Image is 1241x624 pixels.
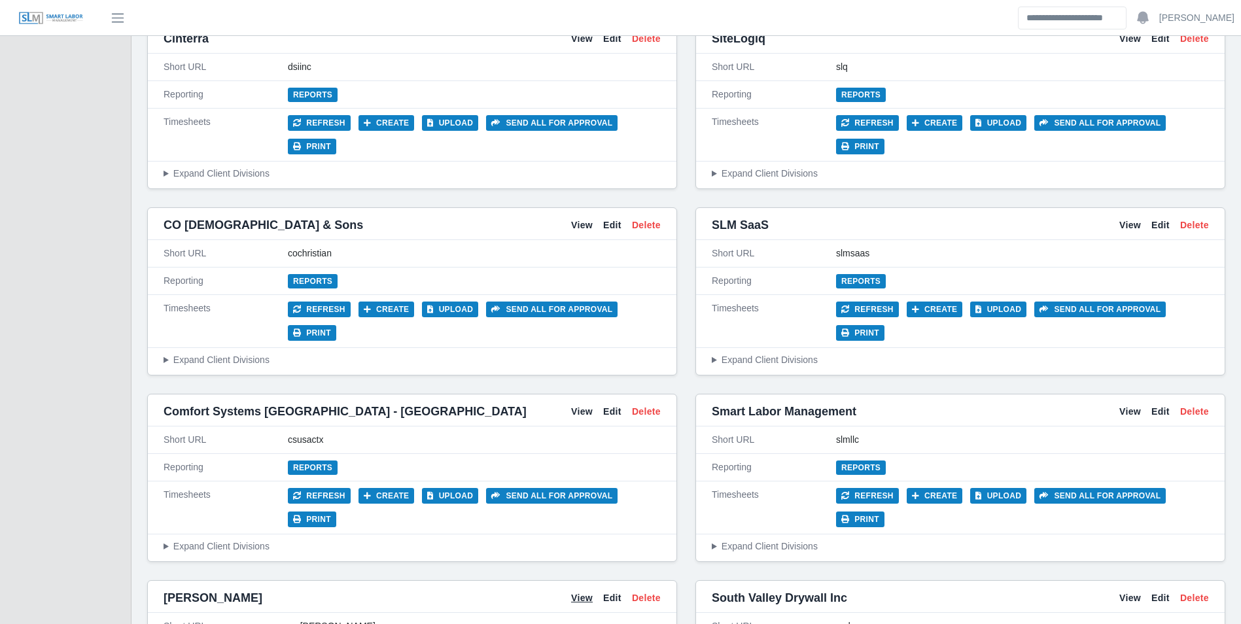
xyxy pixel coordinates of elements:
a: Reports [288,274,338,288]
a: View [1119,591,1141,605]
button: Create [358,488,415,504]
a: Delete [632,32,661,46]
div: Reporting [712,460,836,474]
button: Create [907,302,963,317]
a: Delete [632,405,661,419]
span: CO [DEMOGRAPHIC_DATA] & Sons [164,216,363,234]
div: Reporting [164,460,288,474]
a: Reports [288,460,338,475]
div: Short URL [164,247,288,260]
a: View [571,218,593,232]
a: View [571,32,593,46]
div: Reporting [164,88,288,101]
div: Short URL [164,60,288,74]
button: Upload [970,488,1026,504]
div: Short URL [712,433,836,447]
button: Upload [422,302,478,317]
span: Comfort Systems [GEOGRAPHIC_DATA] - [GEOGRAPHIC_DATA] [164,402,527,421]
div: Timesheets [164,302,288,341]
span: South Valley Drywall Inc [712,589,847,607]
div: Reporting [712,88,836,101]
input: Search [1018,7,1127,29]
a: Edit [1151,405,1170,419]
button: Create [358,302,415,317]
a: View [1119,218,1141,232]
button: Create [358,115,415,131]
a: Edit [603,218,621,232]
button: Refresh [836,115,899,131]
a: View [571,405,593,419]
button: Create [907,115,963,131]
button: Send all for approval [1034,302,1166,317]
button: Refresh [288,488,351,504]
a: Delete [1180,591,1209,605]
button: Create [907,488,963,504]
span: Cinterra [164,29,209,48]
button: Print [288,139,336,154]
div: slq [836,60,1209,74]
button: Refresh [288,115,351,131]
a: Delete [632,591,661,605]
button: Refresh [288,302,351,317]
div: Timesheets [712,488,836,527]
div: Short URL [712,247,836,260]
a: Edit [1151,218,1170,232]
summary: Expand Client Divisions [164,540,661,553]
a: Reports [836,88,886,102]
a: Delete [632,218,661,232]
div: Short URL [712,60,836,74]
a: View [1119,405,1141,419]
a: Edit [603,405,621,419]
a: View [571,591,593,605]
button: Refresh [836,488,899,504]
button: Send all for approval [1034,488,1166,504]
button: Upload [970,115,1026,131]
div: csusactx [288,433,661,447]
button: Print [288,325,336,341]
a: Edit [1151,591,1170,605]
div: Short URL [164,433,288,447]
span: Smart Labor Management [712,402,856,421]
button: Print [836,325,884,341]
a: Delete [1180,32,1209,46]
button: Refresh [836,302,899,317]
span: [PERSON_NAME] [164,589,262,607]
a: Reports [288,88,338,102]
button: Upload [422,115,478,131]
span: SiteLogiq [712,29,765,48]
a: Edit [1151,32,1170,46]
div: Timesheets [712,115,836,154]
button: Send all for approval [486,488,618,504]
summary: Expand Client Divisions [712,540,1209,553]
button: Upload [970,302,1026,317]
button: Print [288,511,336,527]
a: Edit [603,591,621,605]
summary: Expand Client Divisions [164,167,661,181]
div: Timesheets [712,302,836,341]
button: Send all for approval [486,115,618,131]
button: Send all for approval [1034,115,1166,131]
button: Upload [422,488,478,504]
div: Reporting [164,274,288,288]
div: slmsaas [836,247,1209,260]
div: cochristian [288,247,661,260]
img: SLM Logo [18,11,84,26]
div: Timesheets [164,115,288,154]
span: SLM SaaS [712,216,769,234]
div: slmllc [836,433,1209,447]
button: Print [836,511,884,527]
a: Edit [603,32,621,46]
a: Reports [836,274,886,288]
button: Print [836,139,884,154]
a: [PERSON_NAME] [1159,11,1234,25]
summary: Expand Client Divisions [712,353,1209,367]
a: View [1119,32,1141,46]
div: Reporting [712,274,836,288]
a: Delete [1180,405,1209,419]
summary: Expand Client Divisions [712,167,1209,181]
summary: Expand Client Divisions [164,353,661,367]
div: Timesheets [164,488,288,527]
div: dsiinc [288,60,661,74]
button: Send all for approval [486,302,618,317]
a: Delete [1180,218,1209,232]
